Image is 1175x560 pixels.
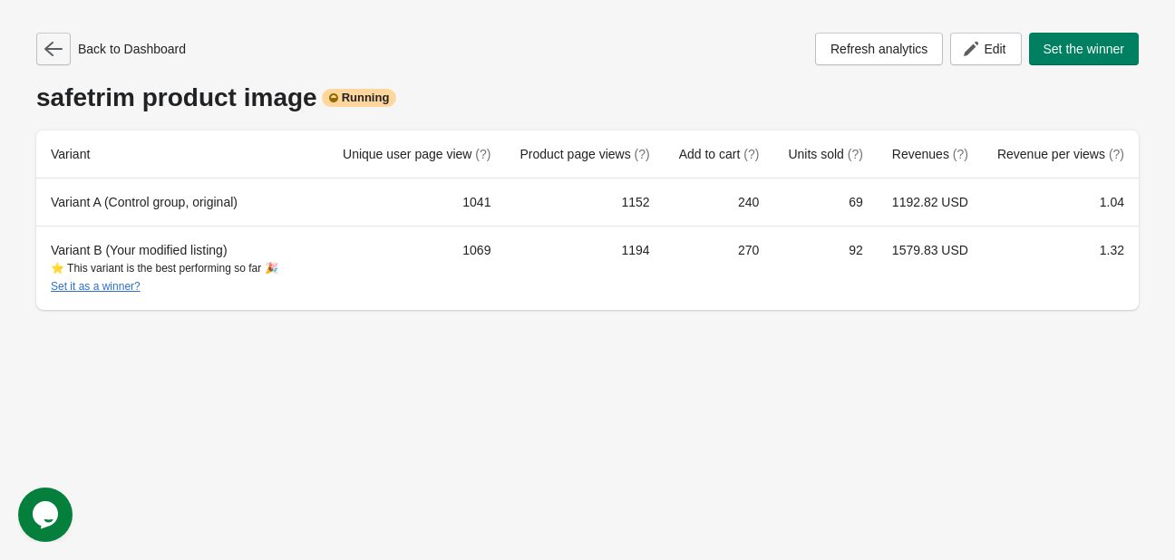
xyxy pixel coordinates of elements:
[36,83,1139,112] div: safetrim product image
[773,226,877,310] td: 92
[878,179,983,226] td: 1192.82 USD
[953,147,968,161] span: (?)
[328,226,505,310] td: 1069
[51,280,141,293] button: Set it as a winner?
[665,179,774,226] td: 240
[18,488,76,542] iframe: chat widget
[51,259,314,295] div: ⭐ This variant is the best performing so far 🎉
[788,147,862,161] span: Units sold
[36,33,186,65] div: Back to Dashboard
[848,147,863,161] span: (?)
[1044,42,1125,56] span: Set the winner
[635,147,650,161] span: (?)
[743,147,759,161] span: (?)
[983,179,1139,226] td: 1.04
[505,226,664,310] td: 1194
[679,147,760,161] span: Add to cart
[997,147,1124,161] span: Revenue per views
[36,130,328,179] th: Variant
[950,33,1021,65] button: Edit
[984,42,1005,56] span: Edit
[51,193,314,211] div: Variant A (Control group, original)
[815,33,943,65] button: Refresh analytics
[983,226,1139,310] td: 1.32
[51,241,314,295] div: Variant B (Your modified listing)
[328,179,505,226] td: 1041
[343,147,490,161] span: Unique user page view
[475,147,490,161] span: (?)
[665,226,774,310] td: 270
[505,179,664,226] td: 1152
[520,147,649,161] span: Product page views
[892,147,968,161] span: Revenues
[1109,147,1124,161] span: (?)
[830,42,927,56] span: Refresh analytics
[322,89,397,107] div: Running
[878,226,983,310] td: 1579.83 USD
[773,179,877,226] td: 69
[1029,33,1140,65] button: Set the winner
